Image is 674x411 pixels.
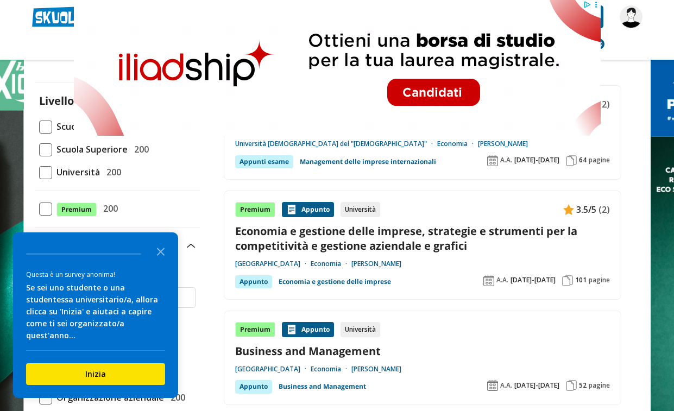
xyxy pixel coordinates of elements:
a: Economia [311,365,351,374]
span: A.A. [496,276,508,284]
a: Economia e gestione delle imprese [279,275,391,288]
img: Anno accademico [487,380,498,391]
a: Business and Management [279,380,366,393]
span: [DATE]-[DATE] [511,276,556,284]
span: Scuola Superiore [52,142,128,156]
span: [DATE]-[DATE] [514,156,559,165]
a: Economia [437,140,478,148]
img: Pagine [562,275,573,286]
a: [PERSON_NAME] [478,140,528,148]
span: 200 [130,142,149,156]
span: 101 [575,276,587,284]
div: Appunto [235,380,272,393]
div: Premium [235,202,275,217]
a: Economia [311,260,351,268]
span: pagine [589,276,610,284]
div: Appunti esame [235,155,293,168]
span: pagine [589,156,610,165]
a: Università [DEMOGRAPHIC_DATA] del "[DEMOGRAPHIC_DATA]" [235,140,437,148]
span: 64 [579,156,587,165]
span: (2) [599,97,610,111]
div: Università [341,202,380,217]
div: Questa è un survey anonima! [26,269,165,280]
img: Appunti contenuto [286,204,297,215]
div: Appunto [235,275,272,288]
button: Inizia [26,363,165,385]
a: [GEOGRAPHIC_DATA] [235,365,311,374]
img: Appunti contenuto [286,324,297,335]
div: Università [341,322,380,337]
div: Appunto [282,202,334,217]
span: A.A. [500,156,512,165]
label: Livello [39,93,74,108]
a: [PERSON_NAME] [351,365,401,374]
img: chivraaa [620,5,642,28]
div: Premium [235,322,275,337]
span: 200 [166,390,185,404]
img: Appunti contenuto [563,204,574,215]
span: (2) [599,203,610,217]
span: pagine [589,381,610,390]
img: Anno accademico [483,275,494,286]
span: 200 [102,165,121,179]
a: Economia e gestione delle imprese, strategie e strumenti per la competitività e gestione aziendal... [235,224,610,253]
a: [PERSON_NAME] [351,260,401,268]
button: Close the survey [150,240,172,262]
div: Appunto [282,322,334,337]
img: Apri e chiudi sezione [187,244,196,248]
span: 3.5/5 [576,203,596,217]
span: [DATE]-[DATE] [514,381,559,390]
a: [GEOGRAPHIC_DATA] [235,260,311,268]
img: Anno accademico [487,155,498,166]
span: 52 [579,381,587,390]
a: Business and Management [235,344,610,358]
div: Se sei uno studente o una studentessa universitario/a, allora clicca su 'Inizia' e aiutaci a capi... [26,282,165,342]
div: Survey [13,232,178,398]
span: 200 [99,201,118,216]
a: Management delle imprese internazionali [300,155,436,168]
img: Pagine [566,380,577,391]
span: Scuola Media [52,119,111,134]
span: Premium [56,203,97,217]
span: A.A. [500,381,512,390]
img: Pagine [566,155,577,166]
span: Università [52,165,100,179]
